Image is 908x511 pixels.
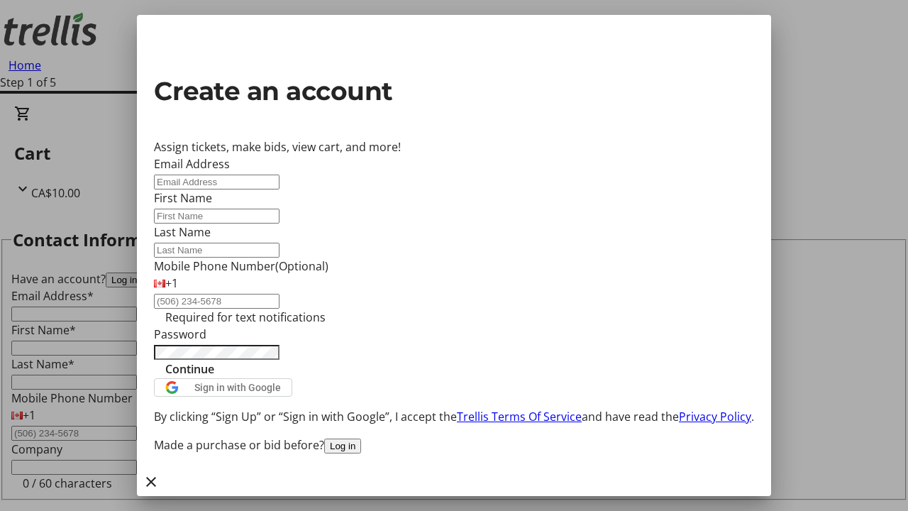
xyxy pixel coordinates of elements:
[165,309,326,326] tr-hint: Required for text notifications
[154,258,328,274] label: Mobile Phone Number (Optional)
[154,436,754,454] div: Made a purchase or bid before?
[154,408,754,425] p: By clicking “Sign Up” or “Sign in with Google”, I accept the and have read the .
[154,294,279,309] input: (506) 234-5678
[154,224,211,240] label: Last Name
[457,409,582,424] a: Trellis Terms Of Service
[154,243,279,258] input: Last Name
[154,156,230,172] label: Email Address
[324,439,361,454] button: Log in
[154,175,279,189] input: Email Address
[154,138,754,155] div: Assign tickets, make bids, view cart, and more!
[154,378,292,397] button: Sign in with Google
[194,382,281,393] span: Sign in with Google
[154,190,212,206] label: First Name
[154,72,754,110] h2: Create an account
[679,409,751,424] a: Privacy Policy
[154,209,279,224] input: First Name
[154,361,226,378] button: Continue
[154,326,206,342] label: Password
[165,361,214,378] span: Continue
[137,468,165,496] button: Close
